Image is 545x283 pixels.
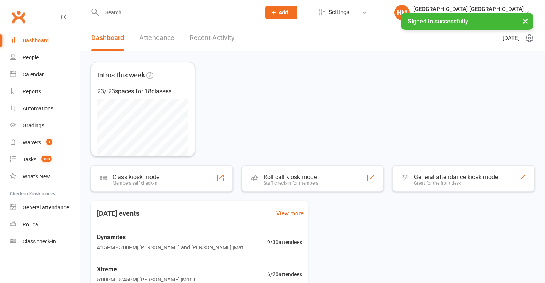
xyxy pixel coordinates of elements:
span: 4:15PM - 5:00PM | [PERSON_NAME] and [PERSON_NAME] | Mat 1 [97,243,248,252]
button: Add [265,6,297,19]
button: × [519,13,532,29]
div: Calendar [23,71,44,77]
span: Dynamites [97,232,248,242]
div: Class kiosk mode [112,173,159,181]
span: Settings [329,4,349,21]
a: View more [276,209,304,218]
a: People [10,49,80,66]
a: Gradings [10,117,80,134]
span: 108 [41,156,52,162]
a: Clubworx [9,8,28,26]
input: Search... [100,7,255,18]
span: Signed in successfully. [408,18,469,25]
a: Tasks 108 [10,151,80,168]
span: 9 / 30 attendees [267,238,302,246]
span: 1 [46,139,52,145]
a: What's New [10,168,80,185]
a: Class kiosk mode [10,233,80,250]
span: 6 / 20 attendees [267,270,302,278]
div: Waivers [23,139,41,145]
div: What's New [23,173,50,179]
a: Attendance [139,25,174,51]
div: [GEOGRAPHIC_DATA] [GEOGRAPHIC_DATA] [413,6,524,12]
a: Dashboard [91,25,124,51]
a: Reports [10,83,80,100]
div: HM [394,5,410,20]
a: Roll call [10,216,80,233]
a: Calendar [10,66,80,83]
div: Roll call [23,221,40,227]
a: Waivers 1 [10,134,80,151]
div: Tasks [23,156,36,162]
div: Reports [23,88,41,94]
div: 23 / 23 spaces for 18 classes [97,87,188,96]
div: Members self check-in [112,181,159,186]
h3: [DATE] events [91,207,145,220]
div: Automations [23,105,53,111]
a: General attendance kiosk mode [10,199,80,216]
div: [GEOGRAPHIC_DATA] [GEOGRAPHIC_DATA] [413,12,524,19]
div: Dashboard [23,37,49,43]
div: General attendance [23,204,69,210]
div: Great for the front desk [414,181,498,186]
a: Recent Activity [190,25,235,51]
div: General attendance kiosk mode [414,173,498,181]
div: Staff check-in for members [263,181,318,186]
div: Roll call kiosk mode [263,173,318,181]
span: Add [279,9,288,15]
div: Class check-in [23,238,56,244]
div: People [23,54,39,60]
a: Automations [10,100,80,117]
span: Intros this week [97,70,145,81]
span: Xtreme [97,264,196,274]
a: Dashboard [10,32,80,49]
span: [DATE] [503,34,520,43]
div: Gradings [23,122,44,128]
